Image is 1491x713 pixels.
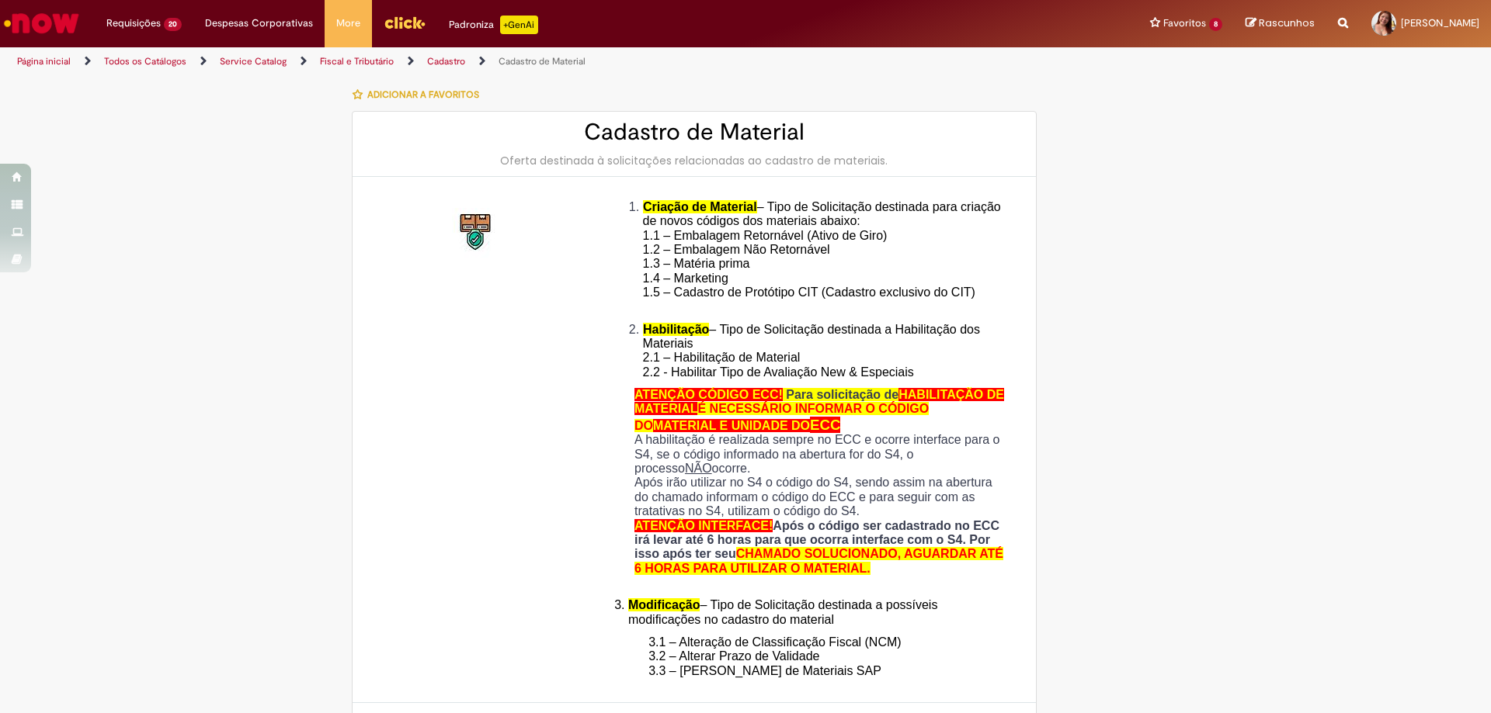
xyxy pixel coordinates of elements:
span: ECC [810,417,840,433]
button: Adicionar a Favoritos [352,78,488,111]
span: 8 [1209,18,1222,31]
span: 20 [164,18,182,31]
span: MATERIAL E UNIDADE DO [653,419,810,432]
div: Padroniza [449,16,538,34]
span: ATENÇÃO CÓDIGO ECC! [634,388,783,401]
span: Rascunhos [1259,16,1315,30]
span: Despesas Corporativas [205,16,313,31]
span: Favoritos [1163,16,1206,31]
span: [PERSON_NAME] [1401,16,1479,29]
a: Cadastro [427,55,465,67]
img: ServiceNow [2,8,82,39]
strong: Após o código ser cadastrado no ECC irá levar até 6 horas para que ocorra interface com o S4. Por... [634,519,1003,575]
u: NÃO [685,462,712,475]
span: É NECESSÁRIO INFORMAR O CÓDIGO DO [634,402,929,431]
span: – Tipo de Solicitação destinada a Habilitação dos Materiais 2.1 – Habilitação de Material 2.2 - H... [643,323,980,379]
span: Habilitação [643,323,709,336]
span: Adicionar a Favoritos [367,88,479,101]
h2: Cadastro de Material [368,119,1020,145]
span: CHAMADO SOLUCIONADO, AGUARDAR ATÉ 6 HORAS PARA UTILIZAR O MATERIAL. [634,547,1003,574]
span: Modificação [628,598,700,611]
span: ATENÇÃO INTERFACE! [634,519,773,532]
a: Cadastro de Material [499,55,586,67]
span: 3.1 – Alteração de Classificação Fiscal (NCM) 3.2 – Alterar Prazo de Validade 3.3 – [PERSON_NAME]... [648,635,901,677]
p: +GenAi [500,16,538,34]
a: Rascunhos [1246,16,1315,31]
img: Cadastro de Material [452,208,502,258]
a: Fiscal e Tributário [320,55,394,67]
span: Criação de Material [643,200,757,213]
span: More [336,16,360,31]
span: – Tipo de Solicitação destinada para criação de novos códigos dos materiais abaixo: 1.1 – Embalag... [643,200,1001,313]
span: HABILITAÇÃO DE MATERIAL [634,388,1004,415]
img: click_logo_yellow_360x200.png [384,11,426,34]
div: Oferta destinada à solicitações relacionadas ao cadastro de materiais. [368,153,1020,168]
ul: Trilhas de página [12,47,982,76]
p: Após irão utilizar no S4 o código do S4, sendo assim na abertura do chamado informam o código do ... [634,476,1009,518]
p: A habilitação é realizada sempre no ECC e ocorre interface para o S4, se o código informado na ab... [634,433,1009,476]
li: – Tipo de Solicitação destinada a possíveis modificações no cadastro do material [628,598,1009,627]
a: Service Catalog [220,55,287,67]
span: Para solicitação de [786,388,898,401]
a: Página inicial [17,55,71,67]
span: Requisições [106,16,161,31]
a: Todos os Catálogos [104,55,186,67]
